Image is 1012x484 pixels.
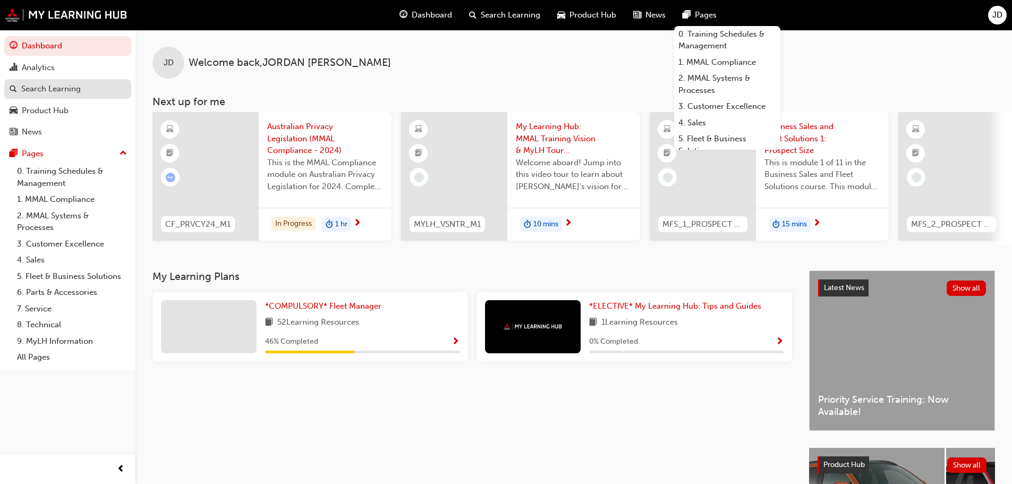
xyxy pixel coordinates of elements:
a: Product Hub [4,101,131,121]
a: 5. Fleet & Business Solutions [674,131,780,159]
a: Latest NewsShow all [818,279,986,296]
a: 6. Parts & Accessories [13,284,131,301]
span: Business Sales and Fleet Solutions 1: Prospect Size [764,121,880,157]
img: mmal [504,323,562,330]
span: learningResourceType_ELEARNING-icon [415,123,422,137]
span: JD [164,57,174,69]
span: This is the MMAL Compliance module on Australian Privacy Legislation for 2024. Complete this modu... [267,157,383,193]
h3: My Learning Plans [152,270,792,283]
span: next-icon [813,219,821,228]
a: car-iconProduct Hub [549,4,625,26]
span: 1 Learning Resources [601,316,678,329]
span: learningRecordVerb_NONE-icon [663,173,673,182]
span: Australian Privacy Legislation (MMAL Compliance - 2024) [267,121,383,157]
span: pages-icon [10,149,18,159]
a: Search Learning [4,79,131,99]
span: learningRecordVerb_NONE-icon [912,173,921,182]
span: pages-icon [683,9,691,22]
span: *COMPULSORY* Fleet Manager [265,301,381,311]
a: search-iconSearch Learning [461,4,549,26]
div: In Progress [271,217,316,231]
div: Product Hub [22,105,69,117]
a: pages-iconPages [674,4,725,26]
a: 2. MMAL Systems & Processes [674,70,780,98]
span: Show Progress [452,337,460,347]
button: JD [988,6,1007,24]
a: CF_PRVCY24_M1Australian Privacy Legislation (MMAL Compliance - 2024)This is the MMAL Compliance m... [152,112,392,241]
span: news-icon [10,128,18,137]
a: Dashboard [4,36,131,56]
span: booktick-icon [415,147,422,160]
a: MFS_1_PROSPECT & SMEBusiness Sales and Fleet Solutions 1: Prospect SizeThis is module 1 of 11 in ... [650,112,889,241]
span: learningResourceType_ELEARNING-icon [912,123,920,137]
span: learningRecordVerb_NONE-icon [414,173,424,182]
span: duration-icon [326,218,333,232]
button: Pages [4,144,131,164]
span: Welcome aboard! Jump into this video tour to learn about [PERSON_NAME]'s vision for your learning... [516,157,632,193]
a: 2. MMAL Systems & Processes [13,208,131,236]
a: All Pages [13,349,131,366]
span: book-icon [265,316,273,329]
span: news-icon [633,9,641,22]
a: 0. Training Schedules & Management [674,26,780,54]
a: *ELECTIVE* My Learning Hub: Tips and Guides [589,300,766,312]
span: Dashboard [412,9,452,21]
span: guage-icon [399,9,407,22]
a: news-iconNews [625,4,674,26]
a: Product HubShow all [818,456,987,473]
span: booktick-icon [912,147,920,160]
span: News [645,9,666,21]
a: 1. MMAL Compliance [13,191,131,208]
span: JD [992,9,1002,21]
span: My Learning Hub: MMAL Training Vision & MyLH Tour (Elective) [516,121,632,157]
span: search-icon [10,84,17,94]
a: 3. Customer Excellence [13,236,131,252]
a: 0. Training Schedules & Management [13,163,131,191]
span: next-icon [564,219,572,228]
a: News [4,122,131,142]
span: search-icon [469,9,477,22]
span: 0 % Completed [589,336,638,348]
span: Product Hub [823,460,865,469]
span: duration-icon [772,218,780,232]
span: book-icon [589,316,597,329]
a: *COMPULSORY* Fleet Manager [265,300,386,312]
button: Show all [947,457,987,473]
span: chart-icon [10,63,18,73]
span: Search Learning [481,9,540,21]
h3: Next up for me [135,96,1012,108]
span: MYLH_VSNTR_M1 [414,218,481,231]
div: Analytics [22,62,55,74]
span: MFS_2_PROSPECT & LARGE FLEETS [911,218,992,231]
button: DashboardAnalyticsSearch LearningProduct HubNews [4,34,131,144]
span: next-icon [353,219,361,228]
a: 5. Fleet & Business Solutions [13,268,131,285]
button: Show Progress [776,335,784,349]
a: Latest NewsShow allPriority Service Training: Now Available! [809,270,995,431]
span: Priority Service Training: Now Available! [818,394,986,418]
a: 4. Sales [13,252,131,268]
span: 52 Learning Resources [277,316,359,329]
a: 3. Customer Excellence [674,98,780,115]
a: 9. MyLH Information [13,333,131,350]
span: booktick-icon [664,147,671,160]
span: *ELECTIVE* My Learning Hub: Tips and Guides [589,301,761,311]
span: learningRecordVerb_ATTEMPT-icon [166,173,175,182]
span: duration-icon [524,218,531,232]
span: car-icon [10,106,18,116]
a: 1. MMAL Compliance [674,54,780,71]
span: prev-icon [117,463,125,476]
span: Latest News [824,283,864,292]
button: Show all [947,281,987,296]
div: Pages [22,148,44,160]
a: guage-iconDashboard [391,4,461,26]
span: 15 mins [782,218,807,231]
span: Welcome back , JORDAN [PERSON_NAME] [189,57,391,69]
span: Show Progress [776,337,784,347]
span: MFS_1_PROSPECT & SME [662,218,743,231]
div: News [22,126,42,138]
a: mmal [5,8,127,22]
span: guage-icon [10,41,18,51]
span: 1 hr [335,218,347,231]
